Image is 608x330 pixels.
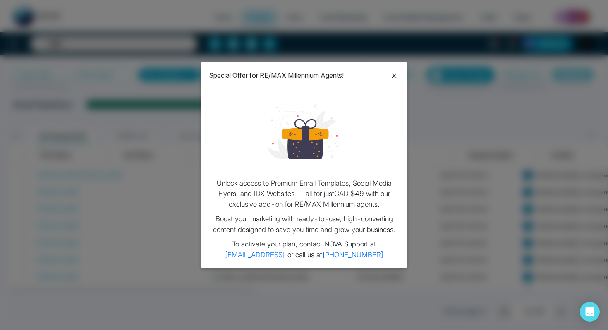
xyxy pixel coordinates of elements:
p: Unlock access to Premium Email Templates, Social Media Flyers, and IDX Websites — all for just CA... [209,178,399,210]
a: [EMAIL_ADDRESS] [225,251,285,259]
div: Open Intercom Messenger [580,302,600,322]
a: [PHONE_NUMBER] [322,251,384,259]
img: loading [268,95,340,167]
p: To activate your plan, contact NOVA Support at or call us at [209,239,399,260]
p: Special Offer for RE/MAX Millennium Agents! [209,70,344,80]
p: Boost your marketing with ready-to-use, high-converting content designed to save you time and gro... [209,214,399,235]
